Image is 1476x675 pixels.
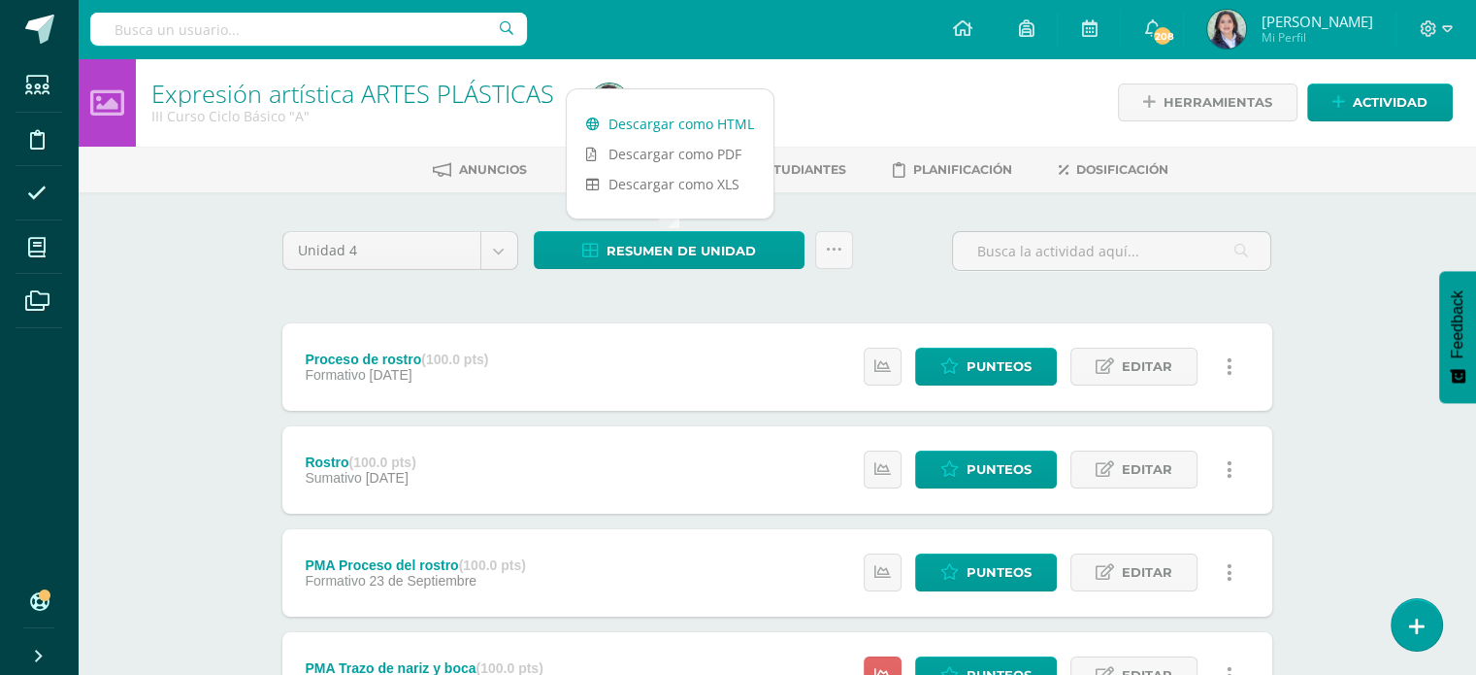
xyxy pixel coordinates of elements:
div: Rostro [305,455,415,470]
span: Feedback [1449,290,1466,358]
span: Herramientas [1164,84,1272,120]
a: Estudiantes [730,154,846,186]
a: Planificación [893,154,1012,186]
span: 23 de Septiembre [370,573,477,589]
a: Anuncios [433,154,527,186]
a: Unidad 4 [283,232,517,269]
span: Formativo [305,573,365,589]
div: III Curso Ciclo Básico 'A' [151,107,567,125]
span: Resumen de unidad [607,233,756,269]
img: 76910bec831e7b1d48aa6c002559430a.png [1207,10,1246,49]
div: PMA Proceso del rostro [305,557,525,573]
a: Descargar como XLS [567,169,773,199]
a: Punteos [915,348,1057,386]
span: Punteos [967,349,1032,385]
a: Herramientas [1118,84,1297,121]
span: Actividad [1353,84,1427,120]
span: 208 [1152,25,1173,47]
span: [DATE] [366,470,409,486]
strong: (100.0 pts) [421,352,488,367]
span: Punteos [967,555,1032,591]
a: Expresión artística ARTES PLÁSTICAS [151,77,554,110]
span: Mi Perfil [1261,29,1372,46]
span: [DATE] [370,367,412,383]
div: Proceso de rostro [305,352,488,367]
span: Dosificación [1076,162,1168,177]
input: Busca un usuario... [90,13,527,46]
span: [PERSON_NAME] [1261,12,1372,31]
a: Punteos [915,554,1057,591]
a: Actividad [1307,84,1453,121]
span: Unidad 4 [298,232,466,269]
strong: (100.0 pts) [349,455,416,470]
input: Busca la actividad aquí... [953,232,1270,270]
button: Feedback - Mostrar encuesta [1439,271,1476,403]
a: Descargar como PDF [567,139,773,169]
span: Anuncios [459,162,527,177]
img: 76910bec831e7b1d48aa6c002559430a.png [590,84,629,122]
h1: Expresión artística ARTES PLÁSTICAS [151,80,567,107]
span: Editar [1122,452,1172,488]
span: Editar [1122,349,1172,385]
a: Dosificación [1059,154,1168,186]
span: Estudiantes [758,162,846,177]
strong: (100.0 pts) [459,557,526,573]
span: Editar [1122,555,1172,591]
span: Formativo [305,367,365,383]
a: Descargar como HTML [567,109,773,139]
span: Punteos [967,452,1032,488]
a: Punteos [915,451,1057,489]
a: Resumen de unidad [534,231,804,269]
span: Planificación [913,162,1012,177]
span: Sumativo [305,470,361,486]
